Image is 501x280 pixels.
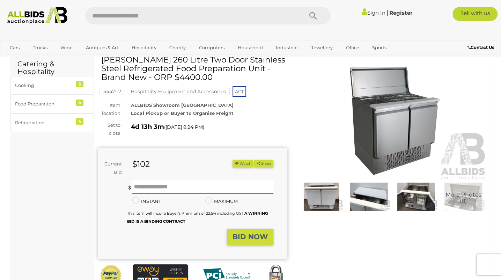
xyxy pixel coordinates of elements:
strong: 4d 13h 3m [131,123,164,131]
div: Food Preparation [15,100,73,108]
a: Industrial [271,42,302,53]
a: Hospitality [127,42,161,53]
span: [DATE] 8:24 PM [165,124,202,130]
a: Office [341,42,364,53]
button: Watch [233,160,253,167]
a: Refrigeration 4 [10,113,94,132]
h2: Catering & Hospitality [17,60,87,75]
strong: ALLBIDS Showroom [GEOGRAPHIC_DATA] [131,102,233,108]
a: Antiques & Art [81,42,123,53]
img: Desmon 260 Litre Two Door Stainless Steel Refrigerated Food Preparation Unit - Brand New - ORP $4... [441,183,485,211]
img: Desmon 260 Litre Two Door Stainless Steel Refrigerated Food Preparation Unit - Brand New - ORP $4... [298,59,487,181]
div: Set to close [93,121,126,138]
strong: Local Pickup or Buyer to Organise Freight [131,110,233,116]
button: Search [296,7,331,24]
label: INSTANT [132,197,161,205]
div: 5 [76,81,83,87]
small: This Item will incur a Buyer's Premium of 22.5% including GST. [127,211,268,224]
a: Computers [194,42,229,53]
a: Food Preparation 4 [10,95,94,113]
a: Charity [165,42,190,53]
mark: 54471-2 [100,88,125,95]
a: Sign In [362,9,385,16]
b: A WINNING BID IS A BINDING CONTRACT [127,211,268,224]
div: Item location [93,101,126,118]
b: Contact Us [467,45,494,50]
strong: $102 [132,159,150,169]
h1: [PERSON_NAME] 260 Litre Two Door Stainless Steel Refrigerated Food Preparation Unit - Brand New -... [101,56,286,82]
li: Watch this item [233,160,253,167]
a: Register [389,9,412,16]
a: More Photos(8) [441,183,485,211]
span: | [386,9,388,16]
div: Refrigeration [15,119,73,127]
span: ( ) [164,124,204,130]
img: Desmon 260 Litre Two Door Stainless Steel Refrigerated Food Preparation Unit - Brand New - ORP $4... [394,183,438,211]
a: Sports [368,42,391,53]
a: [GEOGRAPHIC_DATA] [5,53,64,65]
div: 4 [76,118,83,125]
a: Cooking 5 [10,76,94,95]
a: Trucks [28,42,52,53]
button: Share [254,160,273,167]
span: More Photos (8) [445,191,481,204]
div: Current Bid [98,160,127,176]
img: Desmon 260 Litre Two Door Stainless Steel Refrigerated Food Preparation Unit - Brand New - ORP $4... [300,183,344,211]
a: Cars [5,42,24,53]
a: Household [233,42,267,53]
a: Wine [56,42,77,53]
span: ACT [233,86,246,97]
a: Hospitality Equipment and Accessories [127,89,230,94]
a: Sell with us [452,7,497,21]
div: 4 [76,100,83,106]
div: Cooking [15,81,73,89]
label: MAXIMUM [205,197,238,205]
a: Jewellery [307,42,337,53]
img: Desmon 260 Litre Two Door Stainless Steel Refrigerated Food Preparation Unit - Brand New - ORP $4... [347,183,391,211]
mark: Hospitality Equipment and Accessories [127,88,230,95]
strong: BID NOW [233,233,268,241]
a: 54471-2 [100,89,125,94]
img: Allbids.com.au [4,7,71,24]
a: Contact Us [467,44,496,51]
button: BID NOW [227,229,273,245]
